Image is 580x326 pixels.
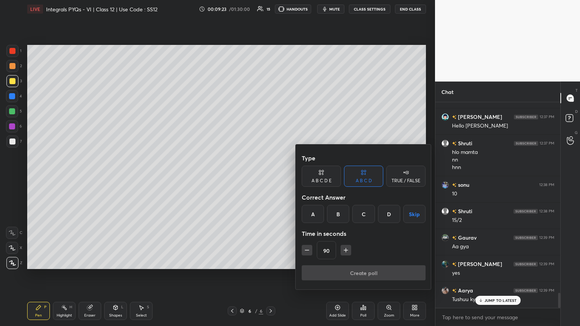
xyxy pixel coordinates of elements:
button: Skip [403,205,426,223]
div: A B C D E [312,178,332,183]
div: Type [302,151,426,166]
div: TRUE / FALSE [392,178,420,183]
div: C [352,205,375,223]
div: Correct Answer [302,190,426,205]
div: A B C D [356,178,372,183]
div: B [327,205,349,223]
div: A [302,205,324,223]
div: D [378,205,400,223]
div: Time in seconds [302,226,426,241]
